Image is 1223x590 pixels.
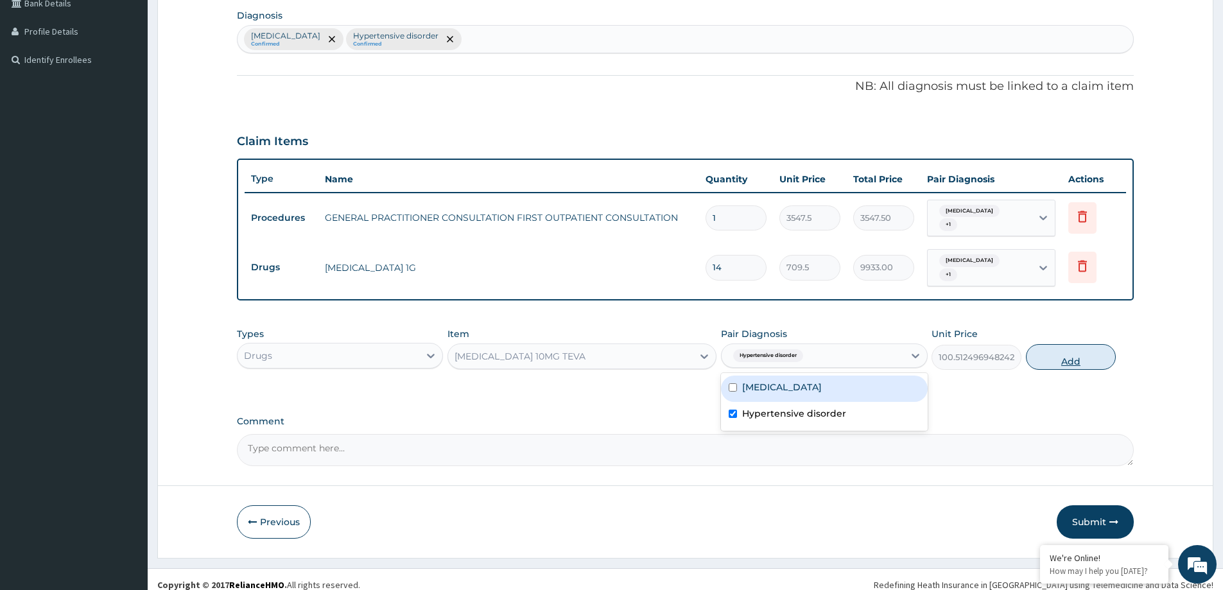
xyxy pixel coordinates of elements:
th: Type [245,167,318,191]
label: [MEDICAL_DATA] [742,381,822,394]
textarea: Type your message and hit 'Enter' [6,351,245,395]
th: Name [318,166,699,192]
th: Pair Diagnosis [921,166,1062,192]
span: + 1 [939,268,957,281]
div: [MEDICAL_DATA] 10MG TEVA [455,350,585,363]
span: + 1 [939,218,957,231]
span: [MEDICAL_DATA] [939,205,1000,218]
label: Item [447,327,469,340]
td: Procedures [245,206,318,230]
th: Total Price [847,166,921,192]
label: Unit Price [932,327,978,340]
div: Chat with us now [67,72,216,89]
small: Confirmed [251,41,320,48]
span: remove selection option [326,33,338,45]
p: NB: All diagnosis must be linked to a claim item [237,78,1134,95]
div: We're Online! [1050,552,1159,564]
button: Previous [237,505,311,539]
button: Add [1026,344,1116,370]
td: Drugs [245,256,318,279]
small: Confirmed [353,41,438,48]
div: Minimize live chat window [211,6,241,37]
th: Actions [1062,166,1126,192]
p: Hypertensive disorder [353,31,438,41]
p: [MEDICAL_DATA] [251,31,320,41]
label: Comment [237,416,1134,427]
label: Types [237,329,264,340]
th: Quantity [699,166,773,192]
td: [MEDICAL_DATA] 1G [318,255,699,281]
span: remove selection option [444,33,456,45]
span: Hypertensive disorder [733,349,803,362]
td: GENERAL PRACTITIONER CONSULTATION FIRST OUTPATIENT CONSULTATION [318,205,699,230]
h3: Claim Items [237,135,308,149]
span: [MEDICAL_DATA] [939,254,1000,267]
label: Pair Diagnosis [721,327,787,340]
div: Drugs [244,349,272,362]
th: Unit Price [773,166,847,192]
label: Diagnosis [237,9,282,22]
img: d_794563401_company_1708531726252_794563401 [24,64,52,96]
button: Submit [1057,505,1134,539]
span: We're online! [74,162,177,291]
label: Hypertensive disorder [742,407,846,420]
p: How may I help you today? [1050,566,1159,577]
